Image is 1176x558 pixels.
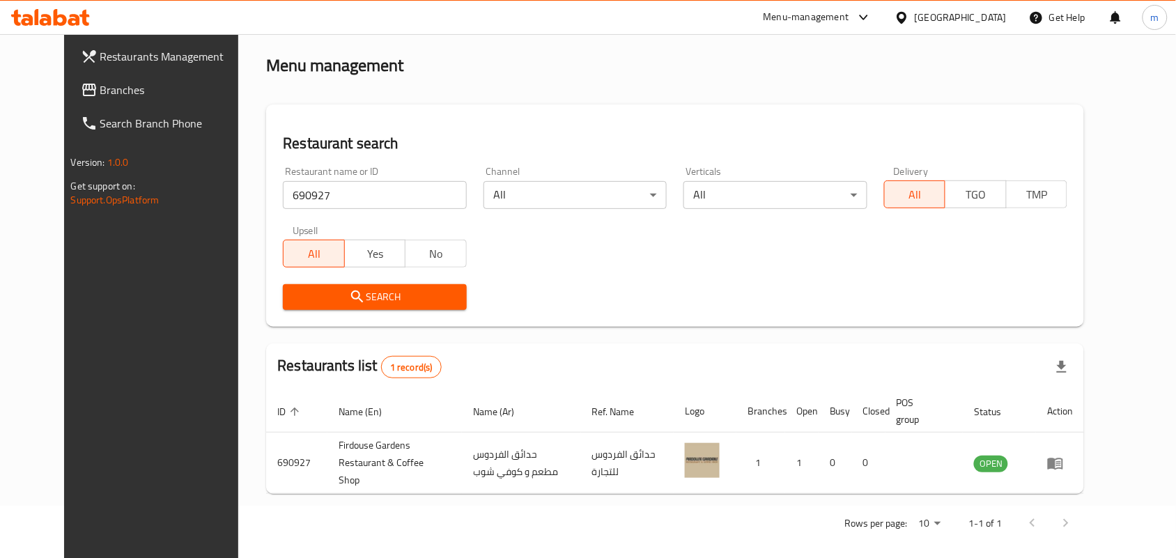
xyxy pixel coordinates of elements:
[283,284,467,310] button: Search
[100,48,249,65] span: Restaurants Management
[344,240,406,268] button: Yes
[277,403,304,420] span: ID
[974,456,1008,472] span: OPEN
[71,191,160,209] a: Support.OpsPlatform
[70,107,261,140] a: Search Branch Phone
[764,9,849,26] div: Menu-management
[785,390,819,433] th: Open
[894,166,929,176] label: Delivery
[283,181,467,209] input: Search for restaurant name or ID..
[852,390,885,433] th: Closed
[283,133,1067,154] h2: Restaurant search
[1006,180,1068,208] button: TMP
[683,181,867,209] div: All
[736,390,785,433] th: Branches
[1047,455,1073,472] div: Menu
[897,394,946,428] span: POS group
[581,433,674,494] td: حدائق الفردوس للتجارة
[1036,390,1084,433] th: Action
[70,73,261,107] a: Branches
[266,390,1084,494] table: enhanced table
[915,10,1007,25] div: [GEOGRAPHIC_DATA]
[884,180,946,208] button: All
[945,180,1007,208] button: TGO
[100,82,249,98] span: Branches
[1012,185,1062,205] span: TMP
[592,403,653,420] span: Ref. Name
[844,515,907,532] p: Rows per page:
[70,40,261,73] a: Restaurants Management
[107,153,129,171] span: 1.0.0
[819,390,852,433] th: Busy
[819,433,852,494] td: 0
[411,244,461,264] span: No
[852,433,885,494] td: 0
[294,288,456,306] span: Search
[266,433,327,494] td: 690927
[736,433,785,494] td: 1
[266,54,403,77] h2: Menu management
[71,177,135,195] span: Get support on:
[283,240,345,268] button: All
[277,355,441,378] h2: Restaurants list
[100,115,249,132] span: Search Branch Phone
[473,403,532,420] span: Name (Ar)
[293,226,318,235] label: Upsell
[462,433,580,494] td: حدائق الفردوس مطعم و كوفي شوب
[674,390,736,433] th: Logo
[382,361,441,374] span: 1 record(s)
[951,185,1001,205] span: TGO
[339,403,400,420] span: Name (En)
[685,443,720,478] img: Firdouse Gardens Restaurant & Coffee Shop
[1045,350,1078,384] div: Export file
[974,403,1019,420] span: Status
[890,185,941,205] span: All
[913,513,946,534] div: Rows per page:
[381,356,442,378] div: Total records count
[405,240,467,268] button: No
[350,244,401,264] span: Yes
[289,244,339,264] span: All
[968,515,1002,532] p: 1-1 of 1
[71,153,105,171] span: Version:
[483,181,667,209] div: All
[327,433,462,494] td: Firdouse Gardens Restaurant & Coffee Shop
[785,433,819,494] td: 1
[1151,10,1159,25] span: m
